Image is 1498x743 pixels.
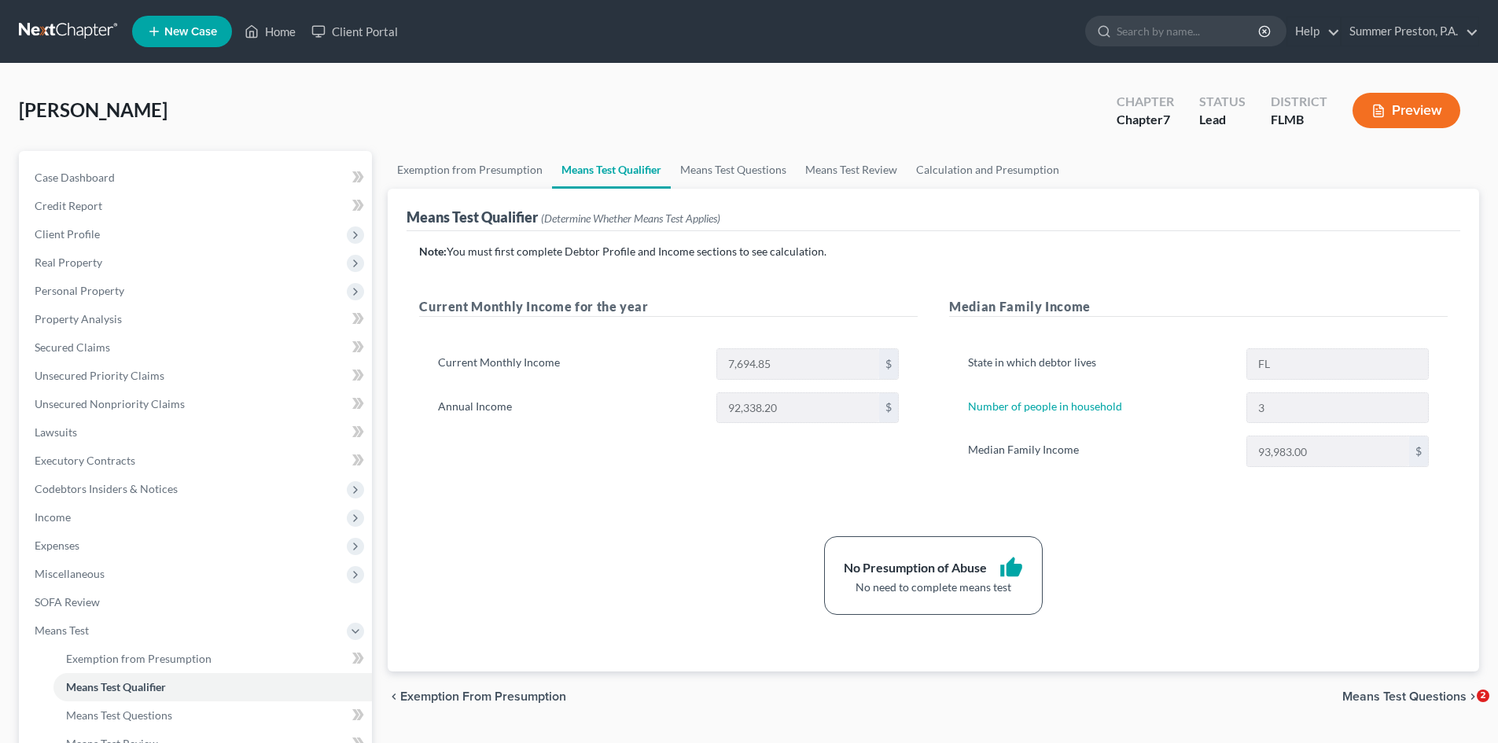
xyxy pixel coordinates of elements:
[844,579,1023,595] div: No need to complete means test
[1199,93,1246,111] div: Status
[35,425,77,439] span: Lawsuits
[164,26,217,38] span: New Case
[35,369,164,382] span: Unsecured Priority Claims
[22,418,372,447] a: Lawsuits
[35,595,100,609] span: SOFA Review
[844,559,987,577] div: No Presumption of Abuse
[1342,690,1467,703] span: Means Test Questions
[960,348,1238,380] label: State in which debtor lives
[430,392,708,424] label: Annual Income
[19,98,167,121] span: [PERSON_NAME]
[22,164,372,192] a: Case Dashboard
[35,510,71,524] span: Income
[1409,436,1428,466] div: $
[717,393,879,423] input: 0.00
[1117,111,1174,129] div: Chapter
[552,151,671,189] a: Means Test Qualifier
[671,151,796,189] a: Means Test Questions
[53,645,372,673] a: Exemption from Presumption
[400,690,566,703] span: Exemption from Presumption
[66,652,212,665] span: Exemption from Presumption
[22,447,372,475] a: Executory Contracts
[35,312,122,326] span: Property Analysis
[304,17,406,46] a: Client Portal
[53,701,372,730] a: Means Test Questions
[430,348,708,380] label: Current Monthly Income
[35,397,185,410] span: Unsecured Nonpriority Claims
[35,199,102,212] span: Credit Report
[907,151,1069,189] a: Calculation and Presumption
[1271,93,1327,111] div: District
[388,690,400,703] i: chevron_left
[35,227,100,241] span: Client Profile
[1247,393,1428,423] input: --
[1342,690,1479,703] button: Means Test Questions chevron_right
[541,211,720,225] span: (Determine Whether Means Test Applies)
[1247,349,1428,379] input: State
[22,305,372,333] a: Property Analysis
[22,588,372,616] a: SOFA Review
[35,623,89,637] span: Means Test
[999,556,1023,579] i: thumb_up
[22,390,372,418] a: Unsecured Nonpriority Claims
[1247,436,1409,466] input: 0.00
[879,349,898,379] div: $
[960,436,1238,467] label: Median Family Income
[35,171,115,184] span: Case Dashboard
[35,567,105,580] span: Miscellaneous
[419,297,918,317] h5: Current Monthly Income for the year
[22,192,372,220] a: Credit Report
[949,297,1448,317] h5: Median Family Income
[66,708,172,722] span: Means Test Questions
[35,256,102,269] span: Real Property
[1342,17,1478,46] a: Summer Preston, P.A.
[717,349,879,379] input: 0.00
[1117,93,1174,111] div: Chapter
[237,17,304,46] a: Home
[1117,17,1261,46] input: Search by name...
[1353,93,1460,128] button: Preview
[419,244,1448,259] p: You must first complete Debtor Profile and Income sections to see calculation.
[796,151,907,189] a: Means Test Review
[1271,111,1327,129] div: FLMB
[35,340,110,354] span: Secured Claims
[35,482,178,495] span: Codebtors Insiders & Notices
[1287,17,1340,46] a: Help
[407,208,720,226] div: Means Test Qualifier
[879,393,898,423] div: $
[35,539,79,552] span: Expenses
[35,284,124,297] span: Personal Property
[35,454,135,467] span: Executory Contracts
[53,673,372,701] a: Means Test Qualifier
[388,690,566,703] button: chevron_left Exemption from Presumption
[22,333,372,362] a: Secured Claims
[1445,690,1482,727] iframe: Intercom live chat
[388,151,552,189] a: Exemption from Presumption
[419,245,447,258] strong: Note:
[968,399,1122,413] a: Number of people in household
[1163,112,1170,127] span: 7
[22,362,372,390] a: Unsecured Priority Claims
[1199,111,1246,129] div: Lead
[1477,690,1489,702] span: 2
[66,680,166,693] span: Means Test Qualifier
